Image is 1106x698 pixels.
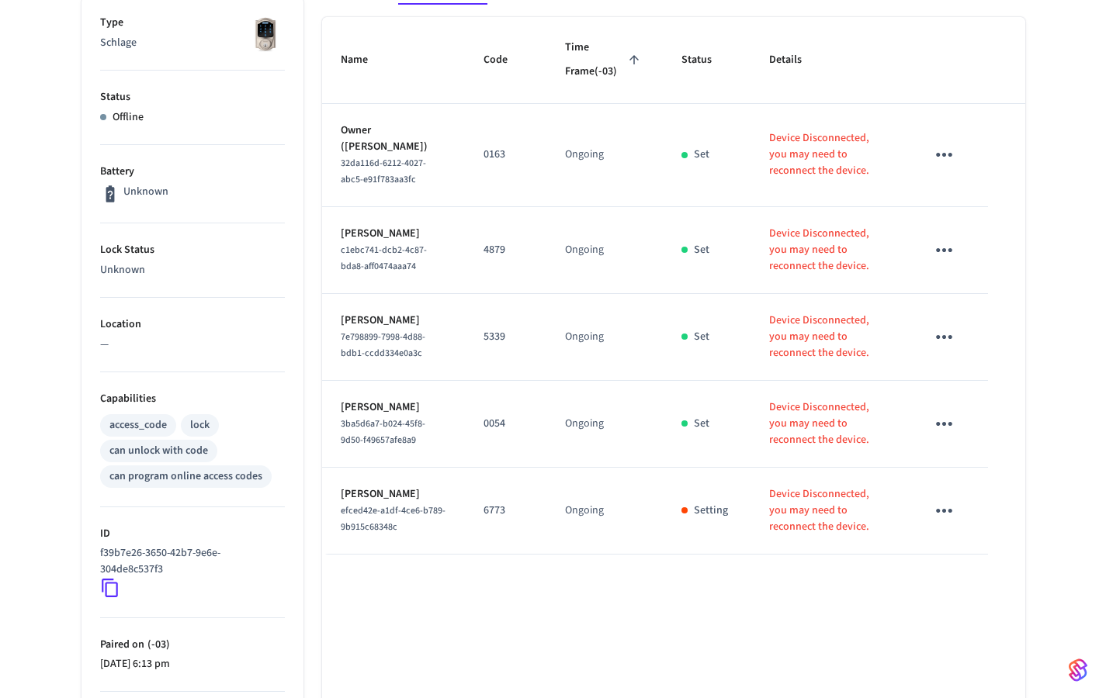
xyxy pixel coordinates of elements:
[341,244,427,273] span: c1ebc741-dcb2-4c87-bda8-aff0474aaa74
[123,184,168,200] p: Unknown
[484,242,528,258] p: 4879
[144,637,170,652] span: ( -03 )
[546,381,662,468] td: Ongoing
[484,48,528,72] span: Code
[694,503,728,519] p: Setting
[100,164,285,180] p: Battery
[100,391,285,407] p: Capabilities
[565,36,643,85] span: Time Frame(-03)
[546,207,662,294] td: Ongoing
[341,226,447,242] p: [PERSON_NAME]
[1069,658,1087,682] img: SeamLogoGradient.69752ec5.svg
[546,294,662,381] td: Ongoing
[100,262,285,278] p: Unknown
[341,48,388,72] span: Name
[341,330,425,360] span: 7e798899-7998-4d88-bdb1-ccdd334e0a3c
[769,130,889,179] p: Device Disconnected, you may need to reconnect the device.
[694,416,709,432] p: Set
[109,443,208,459] div: can unlock with code
[546,104,662,207] td: Ongoing
[190,417,210,434] div: lock
[769,313,889,361] p: Device Disconnected, you may need to reconnect the device.
[484,416,528,432] p: 0054
[341,486,447,503] p: [PERSON_NAME]
[109,468,262,485] div: can program online access codes
[341,417,425,447] span: 3ba5d6a7-b024-45f8-9d50-f49657afe8a9
[100,637,285,653] p: Paired on
[100,89,285,105] p: Status
[341,399,447,416] p: [PERSON_NAME]
[100,656,285,672] p: [DATE] 6:13 pm
[484,329,528,345] p: 5339
[100,242,285,258] p: Lock Status
[546,468,662,555] td: Ongoing
[100,316,285,333] p: Location
[246,15,285,54] img: Schlage Sense Smart Deadbolt with Camelot Trim, Front
[109,417,167,434] div: access_code
[341,123,447,155] p: Owner ([PERSON_NAME])
[113,109,144,126] p: Offline
[100,545,279,578] p: f39b7e26-3650-42b7-9e6e-304de8c537f3
[100,35,285,51] p: Schlage
[681,48,732,72] span: Status
[694,147,709,163] p: Set
[100,526,285,542] p: ID
[694,242,709,258] p: Set
[341,504,446,534] span: efced42e-a1df-4ce6-b789-9b915c68348c
[341,313,447,329] p: [PERSON_NAME]
[484,147,528,163] p: 0163
[769,399,889,448] p: Device Disconnected, you may need to reconnect the device.
[100,337,285,353] p: —
[341,157,426,186] span: 32da116d-6212-4027-abc5-e91f783aa3fc
[322,17,1025,555] table: sticky table
[484,503,528,519] p: 6773
[769,226,889,275] p: Device Disconnected, you may need to reconnect the device.
[769,48,822,72] span: Details
[694,329,709,345] p: Set
[100,15,285,31] p: Type
[769,486,889,535] p: Device Disconnected, you may need to reconnect the device.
